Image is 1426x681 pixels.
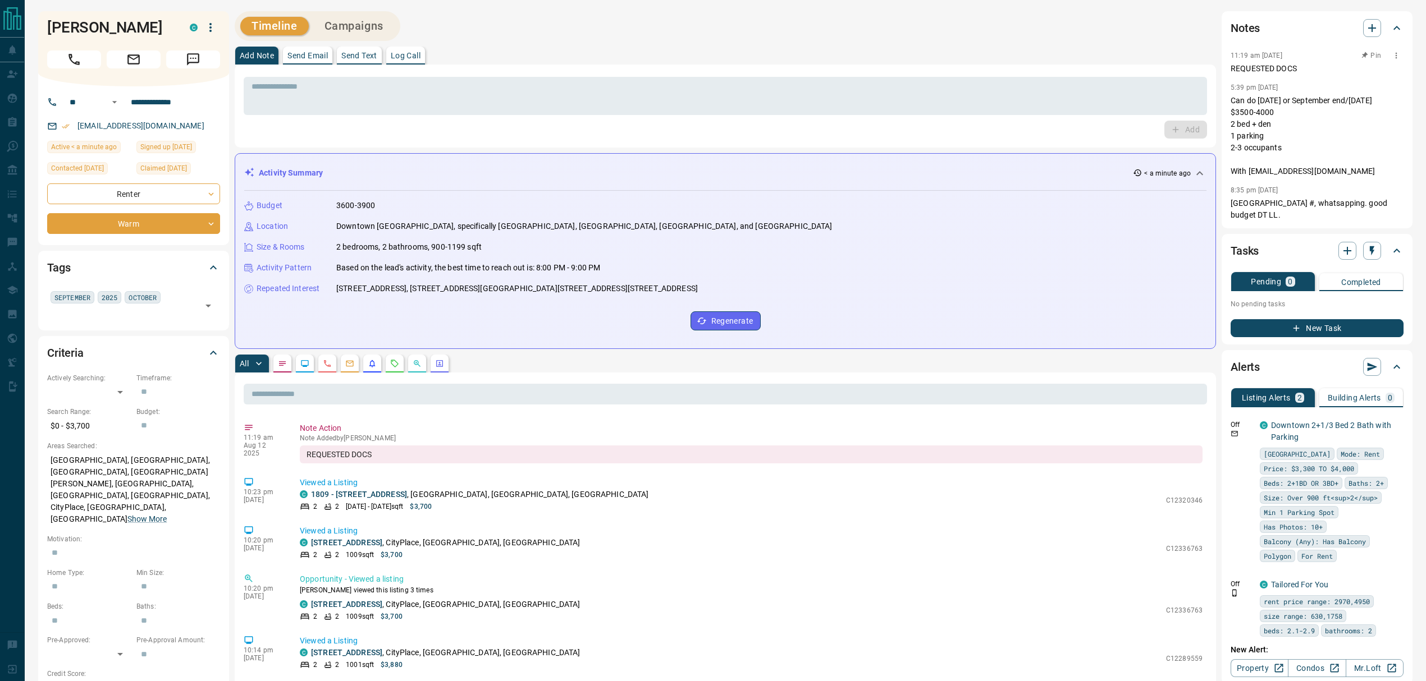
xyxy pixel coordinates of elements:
a: Property [1231,659,1288,677]
span: Baths: 2+ [1349,477,1384,489]
span: Active < a minute ago [51,141,117,153]
p: 8:35 pm [DATE] [1231,186,1278,194]
p: Size & Rooms [257,241,305,253]
p: $3,700 [381,611,403,622]
h2: Criteria [47,344,84,362]
p: 2 [1297,394,1302,402]
svg: Agent Actions [435,359,444,368]
svg: Push Notification Only [1231,589,1238,597]
p: Home Type: [47,568,131,578]
svg: Opportunities [413,359,422,368]
span: Email [107,50,161,68]
p: Opportunity - Viewed a listing [300,573,1203,585]
div: Fri Aug 01 2025 [47,162,131,178]
button: Timeline [240,17,309,35]
p: No pending tasks [1231,296,1404,312]
a: [EMAIL_ADDRESS][DOMAIN_NAME] [77,121,204,130]
div: Wed Apr 21 2021 [136,141,220,157]
p: [DATE] - [DATE] sqft [346,501,403,512]
p: 2 [313,611,317,622]
p: Viewed a Listing [300,635,1203,647]
p: [STREET_ADDRESS], [STREET_ADDRESS][GEOGRAPHIC_DATA][STREET_ADDRESS][STREET_ADDRESS] [336,283,698,295]
p: Repeated Interest [257,283,319,295]
p: Viewed a Listing [300,477,1203,489]
span: bathrooms: 2 [1325,625,1372,636]
p: Beds: [47,601,131,611]
a: Downtown 2+1/3 Bed 2 Bath with Parking [1271,421,1391,441]
a: Condos [1288,659,1346,677]
p: C12320346 [1166,495,1203,505]
p: [GEOGRAPHIC_DATA] #, whatsapping. good budget DT LL. [1231,197,1404,221]
button: Open [108,95,121,109]
span: beds: 2.1-2.9 [1264,625,1315,636]
button: Pin [1355,50,1388,61]
p: C12289559 [1166,654,1203,664]
span: Balcony (Any): Has Balcony [1264,536,1366,547]
div: condos.ca [190,24,198,31]
p: C12336763 [1166,605,1203,615]
p: 0 [1388,394,1392,402]
button: Campaigns [313,17,395,35]
a: [STREET_ADDRESS] [311,648,382,657]
div: REQUESTED DOCS [300,445,1203,463]
span: For Rent [1301,550,1333,562]
div: Alerts [1231,353,1404,380]
svg: Listing Alerts [368,359,377,368]
p: Activity Pattern [257,262,312,274]
span: [GEOGRAPHIC_DATA] [1264,448,1331,459]
p: 2 [335,660,339,670]
p: C12336763 [1166,544,1203,554]
p: 10:20 pm [244,585,283,592]
p: Budget: [136,407,220,417]
div: Tags [47,254,220,281]
p: Baths: [136,601,220,611]
p: Location [257,220,288,232]
p: 1009 sqft [346,611,374,622]
p: 1009 sqft [346,550,374,560]
a: Tailored For You [1271,580,1328,589]
p: , CityPlace, [GEOGRAPHIC_DATA], [GEOGRAPHIC_DATA] [311,537,581,549]
h2: Tags [47,259,70,277]
p: 2 [313,501,317,512]
svg: Email [1231,430,1238,438]
p: Can do [DATE] or September end/[DATE] $3500-4000 2 bed + den 1 parking 2-3 occupants With [EMAIL_... [1231,95,1404,177]
p: Add Note [240,52,274,59]
span: Call [47,50,101,68]
p: Building Alerts [1328,394,1381,402]
div: condos.ca [300,490,308,498]
p: Based on the lead's activity, the best time to reach out is: 8:00 PM - 9:00 PM [336,262,600,274]
p: 2 [313,550,317,560]
p: [GEOGRAPHIC_DATA], [GEOGRAPHIC_DATA], [GEOGRAPHIC_DATA], [GEOGRAPHIC_DATA][PERSON_NAME], [GEOGRAP... [47,451,220,528]
p: Off [1231,420,1253,430]
svg: Emails [345,359,354,368]
p: Motivation: [47,534,220,544]
p: 2 bedrooms, 2 bathrooms, 900-1199 sqft [336,241,482,253]
span: Message [166,50,220,68]
p: Aug 12 2025 [244,441,283,457]
button: Open [200,298,216,314]
p: 5:39 pm [DATE] [1231,84,1278,91]
p: Note Added by [PERSON_NAME] [300,434,1203,442]
p: Credit Score: [47,669,220,679]
svg: Notes [278,359,287,368]
button: New Task [1231,319,1404,337]
p: Send Text [341,52,377,59]
p: Viewed a Listing [300,525,1203,537]
p: Search Range: [47,407,131,417]
a: Mr.Loft [1346,659,1404,677]
p: 11:19 am [DATE] [1231,52,1282,59]
div: condos.ca [300,539,308,546]
div: Warm [47,213,220,234]
p: 1001 sqft [346,660,374,670]
div: Criteria [47,339,220,366]
p: Completed [1341,278,1381,286]
div: Tasks [1231,237,1404,264]
p: $0 - $3,700 [47,417,131,435]
h1: [PERSON_NAME] [47,19,173,36]
p: Pre-Approval Amount: [136,635,220,645]
span: Polygon [1264,550,1291,562]
p: Actively Searching: [47,373,131,383]
h2: Notes [1231,19,1260,37]
p: 0 [1288,278,1292,286]
p: All [240,360,249,367]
